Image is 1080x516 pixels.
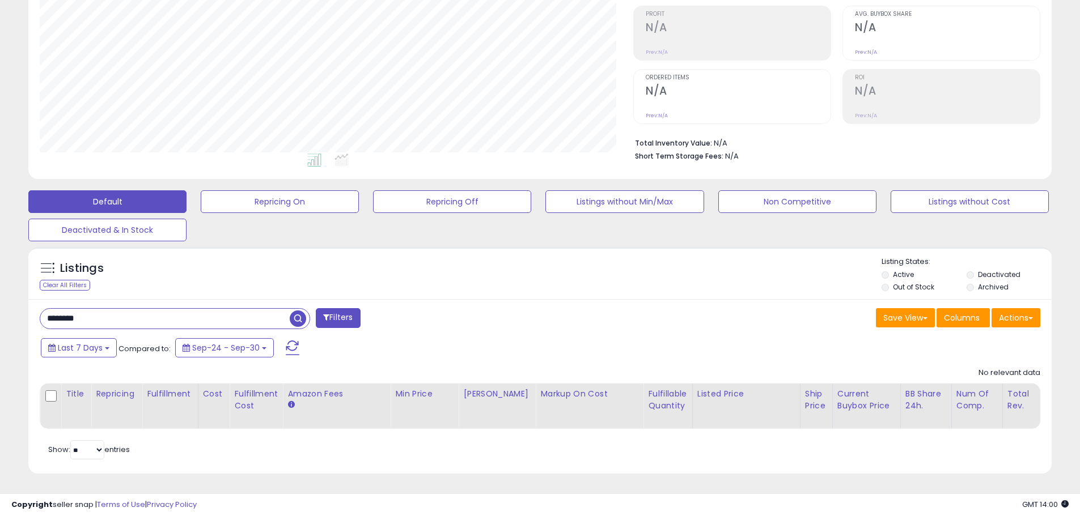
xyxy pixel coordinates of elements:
[978,270,1020,279] label: Deactivated
[635,151,723,161] b: Short Term Storage Fees:
[287,400,294,410] small: Amazon Fees.
[855,11,1040,18] span: Avg. Buybox Share
[944,312,980,323] span: Columns
[855,112,877,119] small: Prev: N/A
[992,308,1040,327] button: Actions
[97,499,145,510] a: Terms of Use
[540,388,638,400] div: Markup on Cost
[28,190,187,213] button: Default
[11,500,197,510] div: seller snap | |
[58,342,103,353] span: Last 7 Days
[11,499,53,510] strong: Copyright
[192,342,260,353] span: Sep-24 - Sep-30
[646,112,668,119] small: Prev: N/A
[41,338,117,357] button: Last 7 Days
[979,368,1040,378] div: No relevant data
[646,49,668,56] small: Prev: N/A
[893,270,914,279] label: Active
[48,444,130,455] span: Show: entries
[837,388,896,412] div: Current Buybox Price
[876,308,935,327] button: Save View
[203,388,225,400] div: Cost
[287,388,386,400] div: Amazon Fees
[373,190,531,213] button: Repricing Off
[1022,499,1069,510] span: 2025-10-8 14:00 GMT
[805,388,828,412] div: Ship Price
[635,135,1032,149] li: N/A
[905,388,947,412] div: BB Share 24h.
[646,84,831,100] h2: N/A
[147,388,193,400] div: Fulfillment
[395,388,454,400] div: Min Price
[893,282,934,292] label: Out of Stock
[646,11,831,18] span: Profit
[118,343,171,354] span: Compared to:
[646,21,831,36] h2: N/A
[718,190,876,213] button: Non Competitive
[28,219,187,241] button: Deactivated & In Stock
[316,308,360,328] button: Filters
[66,388,86,400] div: Title
[725,151,739,161] span: N/A
[201,190,359,213] button: Repricing On
[60,261,104,276] h5: Listings
[147,499,197,510] a: Privacy Policy
[635,138,712,148] b: Total Inventory Value:
[956,388,998,412] div: Num of Comp.
[175,338,274,357] button: Sep-24 - Sep-30
[855,49,877,56] small: Prev: N/A
[855,75,1040,81] span: ROI
[234,388,278,412] div: Fulfillment Cost
[96,388,137,400] div: Repricing
[545,190,704,213] button: Listings without Min/Max
[937,308,990,327] button: Columns
[1007,388,1049,412] div: Total Rev.
[463,388,531,400] div: [PERSON_NAME]
[536,383,643,429] th: The percentage added to the cost of goods (COGS) that forms the calculator for Min & Max prices.
[882,257,1052,267] p: Listing States:
[697,388,795,400] div: Listed Price
[855,84,1040,100] h2: N/A
[891,190,1049,213] button: Listings without Cost
[40,280,90,291] div: Clear All Filters
[978,282,1009,292] label: Archived
[855,21,1040,36] h2: N/A
[648,388,687,412] div: Fulfillable Quantity
[646,75,831,81] span: Ordered Items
